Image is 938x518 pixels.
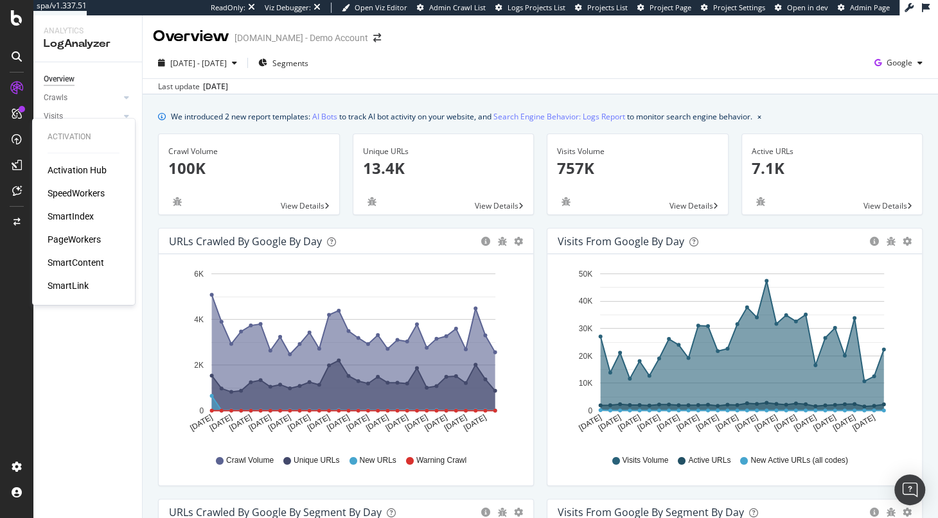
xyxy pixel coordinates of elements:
[168,197,186,206] div: bug
[650,3,691,12] span: Project Page
[787,3,828,12] span: Open in dev
[194,270,204,279] text: 6K
[851,413,876,433] text: [DATE]
[44,91,67,105] div: Crawls
[48,164,107,177] a: Activation Hub
[44,110,63,123] div: Visits
[443,413,468,433] text: [DATE]
[579,297,592,306] text: 40K
[48,233,101,246] a: PageWorkers
[247,413,273,433] text: [DATE]
[272,58,308,69] span: Segments
[342,3,407,13] a: Open Viz Editor
[792,413,818,433] text: [DATE]
[188,413,214,433] text: [DATE]
[153,53,242,73] button: [DATE] - [DATE]
[384,413,410,433] text: [DATE]
[701,3,765,13] a: Project Settings
[752,197,770,206] div: bug
[558,264,912,443] svg: A chart.
[481,508,491,517] div: circle-info
[637,3,691,13] a: Project Page
[886,237,896,246] div: bug
[669,200,713,211] span: View Details
[48,187,105,200] a: SpeedWorkers
[587,3,628,12] span: Projects List
[345,413,371,433] text: [DATE]
[48,210,94,223] div: SmartIndex
[363,197,381,206] div: bug
[364,413,390,433] text: [DATE]
[475,200,518,211] span: View Details
[169,264,524,443] svg: A chart.
[169,235,322,248] div: URLs Crawled by Google by day
[170,58,227,69] span: [DATE] - [DATE]
[363,146,524,157] div: Unique URLs
[903,508,912,517] div: gear
[579,379,592,388] text: 10K
[577,413,603,433] text: [DATE]
[869,237,880,246] div: circle-info
[48,256,104,269] a: SmartContent
[226,455,274,466] span: Crawl Volume
[753,413,779,433] text: [DATE]
[831,413,857,433] text: [DATE]
[579,324,592,333] text: 30K
[355,3,407,12] span: Open Viz Editor
[286,413,312,433] text: [DATE]
[588,406,592,415] text: 0
[416,455,466,466] span: Warning Crawl
[863,200,907,211] span: View Details
[199,406,204,415] text: 0
[306,413,332,433] text: [DATE]
[211,3,245,13] div: ReadOnly:
[688,455,730,466] span: Active URLs
[227,413,253,433] text: [DATE]
[481,237,491,246] div: circle-info
[158,81,228,92] div: Last update
[208,413,234,433] text: [DATE]
[48,279,89,292] div: SmartLink
[44,110,120,123] a: Visits
[558,235,684,248] div: Visits from Google by day
[579,270,592,279] text: 50K
[497,508,508,517] div: bug
[752,146,913,157] div: Active URLs
[203,81,228,92] div: [DATE]
[754,107,765,126] button: close banner
[655,413,681,433] text: [DATE]
[265,3,311,13] div: Viz Debugger:
[194,361,204,370] text: 2K
[267,413,292,433] text: [DATE]
[48,132,119,142] div: Activation
[429,3,486,12] span: Admin Crawl List
[462,413,488,433] text: [DATE]
[44,26,132,37] div: Analytics
[253,53,314,73] button: Segments
[750,455,847,466] span: New Active URLs (all codes)
[325,413,351,433] text: [DATE]
[234,31,368,44] div: [DOMAIN_NAME] - Demo Account
[886,508,896,517] div: bug
[194,315,204,324] text: 4K
[579,352,592,361] text: 20K
[417,3,486,13] a: Admin Crawl List
[775,3,828,13] a: Open in dev
[557,157,718,179] p: 757K
[495,3,565,13] a: Logs Projects List
[423,413,448,433] text: [DATE]
[363,157,524,179] p: 13.4K
[403,413,429,433] text: [DATE]
[713,3,765,12] span: Project Settings
[887,57,912,68] span: Google
[597,413,623,433] text: [DATE]
[773,413,799,433] text: [DATE]
[44,73,133,86] a: Overview
[497,237,508,246] div: bug
[622,455,668,466] span: Visits Volume
[838,3,890,13] a: Admin Page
